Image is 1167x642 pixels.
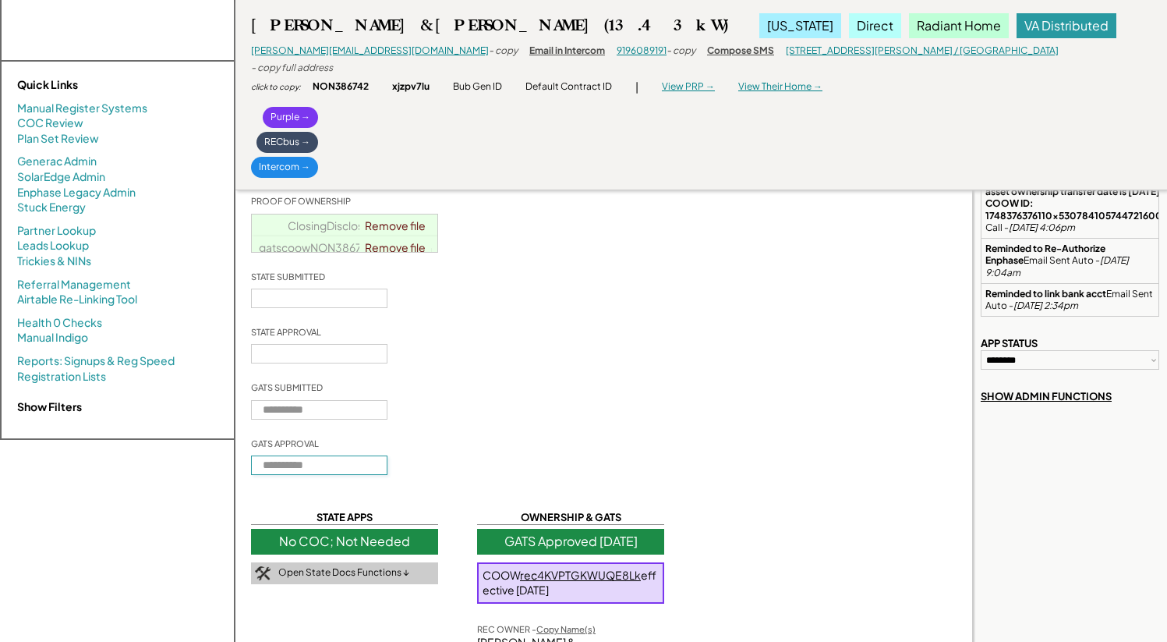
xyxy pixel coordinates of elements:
[17,277,131,293] a: Referral Management
[477,529,664,554] div: GATS Approved [DATE]
[536,624,596,634] u: Copy Name(s)
[359,236,431,258] a: Remove file
[17,330,88,346] a: Manual Indigo
[255,566,271,580] img: tool-icon.png
[17,169,105,185] a: SolarEdge Admin
[251,157,318,178] div: Intercom →
[17,353,175,369] a: Reports: Signups & Reg Speed
[759,13,841,38] div: [US_STATE]
[981,389,1112,403] div: SHOW ADMIN FUNCTIONS
[489,44,518,58] div: - copy
[392,80,430,94] div: xjzpv7lu
[251,44,489,56] a: [PERSON_NAME][EMAIL_ADDRESS][DOMAIN_NAME]
[662,80,715,94] div: View PRP →
[909,13,1009,38] div: Radiant Home
[251,16,728,35] div: [PERSON_NAME] & [PERSON_NAME] (13.43kW)
[251,81,301,92] div: click to copy:
[278,566,409,580] div: Open State Docs Functions ↓
[707,44,774,58] div: Compose SMS
[985,288,1155,312] div: Email Sent Auto -
[1013,300,1078,311] em: [DATE] 2:34pm
[17,131,99,147] a: Plan Set Review
[256,132,318,153] div: RECbus →
[17,292,137,307] a: Airtable Re-Linking Tool
[985,288,1106,300] strong: Reminded to link bank acct
[17,223,96,239] a: Partner Lookup
[520,568,641,582] a: rec4KVPTGKWUQE8Lk
[477,510,664,525] div: OWNERSHIP & GATS
[263,107,318,128] div: Purple →
[259,240,432,265] a: gatscoowNON386742subsequentowner.pdf
[17,115,83,131] a: COC Review
[251,510,438,525] div: STATE APPS
[251,438,319,449] div: GATS APPROVAL
[251,529,438,554] div: No COC; Not Needed
[251,326,321,338] div: STATE APPROVAL
[849,13,901,38] div: Direct
[477,562,664,604] div: COOW effective [DATE]
[1009,222,1075,233] em: [DATE] 4:06pm
[985,254,1130,278] em: [DATE] 9:04am
[617,44,667,56] a: 9196089191
[985,243,1155,279] div: Email Sent Auto -
[17,238,89,254] a: Leads Lookup
[985,243,1107,267] strong: Reminded to Re-Authorize Enphase
[288,218,404,232] a: ClosingDisclosure.png
[313,80,369,94] div: NON386742
[359,215,431,236] a: Remove file
[251,381,323,393] div: GATS SUBMITTED
[525,80,612,94] div: Default Contract ID
[786,44,1059,56] a: [STREET_ADDRESS][PERSON_NAME] / [GEOGRAPHIC_DATA]
[17,315,102,331] a: Health 0 Checks
[17,399,82,413] strong: Show Filters
[17,369,106,385] a: Registration Lists
[667,44,695,58] div: - copy
[17,185,136,200] a: Enphase Legacy Admin
[635,80,638,95] div: |
[251,271,325,282] div: STATE SUBMITTED
[529,44,605,58] div: Email in Intercom
[981,336,1038,350] div: APP STATUS
[17,254,91,269] a: Trickies & NINs
[17,154,97,169] a: Generac Admin
[453,80,502,94] div: Bub Gen ID
[17,101,147,116] a: Manual Register Systems
[477,623,596,635] div: REC OWNER -
[251,62,333,75] div: - copy full address
[17,77,173,93] div: Quick Links
[17,200,86,215] a: Stuck Energy
[251,195,351,207] div: PROOF OF OWNERSHIP
[738,80,822,94] div: View Their Home →
[1017,13,1116,38] div: VA Distributed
